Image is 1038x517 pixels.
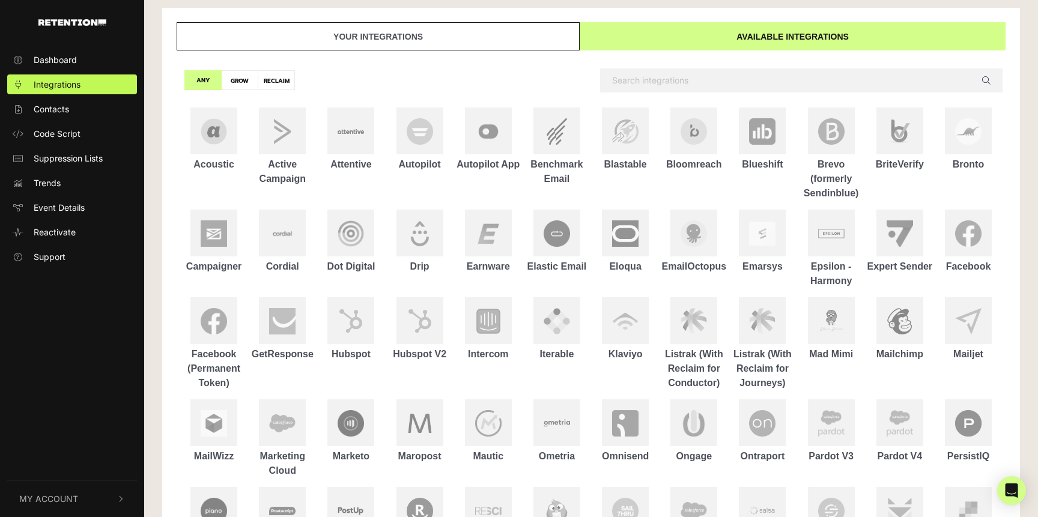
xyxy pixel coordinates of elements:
img: Bloomreach [681,118,707,145]
div: Mailjet [934,347,1003,361]
span: Code Script [34,127,80,140]
img: Ontraport [749,410,775,437]
a: Listrak (With Reclaim for Conductor) Listrak (With Reclaim for Conductor) [660,297,728,390]
div: EmailOctopus [660,259,728,274]
label: ANY [184,70,222,90]
a: Support [7,247,137,267]
div: Blastable [591,157,660,172]
a: Blueshift Blueshift [728,107,797,172]
div: Open Intercom Messenger [997,476,1026,505]
img: Omnisend [612,410,639,437]
a: Bronto Bronto [934,107,1003,172]
span: Dashboard [34,53,77,66]
a: Mad Mimi Mad Mimi [797,297,866,361]
a: Elastic Email Elastic Email [523,210,591,274]
a: Cordial Cordial [248,210,317,274]
div: Iterable [523,347,591,361]
button: My Account [7,480,137,517]
a: Omnisend Omnisend [591,399,660,464]
a: Blastable Blastable [591,107,660,172]
label: GROW [221,70,258,90]
img: Epsilon - Harmony [818,229,845,238]
a: Klaviyo Klaviyo [591,297,660,361]
a: Dashboard [7,50,137,70]
a: Attentive Attentive [317,107,385,172]
div: Eloqua [591,259,660,274]
a: Drip Drip [386,210,454,274]
a: Acoustic Acoustic [180,107,248,172]
img: Iterable [544,308,570,334]
img: Elastic Email [544,220,570,247]
span: Support [34,250,65,263]
div: Autopilot [386,157,454,172]
div: Mailchimp [866,347,934,361]
div: BriteVerify [866,157,934,172]
a: Event Details [7,198,137,217]
span: Reactivate [34,226,76,238]
a: Ontraport Ontraport [728,399,797,464]
img: Mautic [475,410,502,437]
img: GetResponse [269,308,296,334]
span: Contacts [34,103,69,115]
a: Marketing Cloud Marketing Cloud [248,399,317,478]
a: Earnware Earnware [454,210,523,274]
img: Emarsys [749,222,775,246]
img: Intercom [475,308,502,334]
img: Retention Science [475,507,502,515]
a: Contacts [7,99,137,119]
div: Acoustic [180,157,248,172]
a: Ometria Ometria [523,399,591,464]
img: Attentive [338,129,364,134]
img: EmailOctopus [681,220,707,247]
a: Campaigner Campaigner [180,210,248,274]
div: PersistIQ [934,449,1003,464]
div: Facebook (Permanent Token) [180,347,248,390]
img: Cordial [269,220,296,247]
img: BriteVerify [887,118,913,145]
img: Mailchimp [887,308,913,334]
div: Listrak (With Reclaim for Journeys) [728,347,797,390]
img: Hubspot [338,308,364,334]
div: Cordial [248,259,317,274]
img: Acoustic [201,118,227,145]
div: Maropost [386,449,454,464]
img: Post Up [338,507,364,515]
div: Benchmark Email [523,157,591,186]
img: Blueshift [749,118,775,145]
div: Autopilot App [454,157,523,172]
div: Listrak (With Reclaim for Conductor) [660,347,728,390]
div: Epsilon - Harmony [797,259,866,288]
div: Drip [386,259,454,274]
a: Pardot V4 Pardot V4 [866,399,934,464]
div: Earnware [454,259,523,274]
a: Hubspot V2 Hubspot V2 [386,297,454,361]
div: Blueshift [728,157,797,172]
a: Trends [7,173,137,193]
a: Bloomreach Bloomreach [660,107,728,172]
img: Retention.com [38,19,106,26]
img: Active Campaign [269,118,296,145]
img: Brevo (formerly Sendinblue) [818,118,845,145]
img: Ometria [544,416,570,430]
a: Facebook (Permanent Token) Facebook (Permanent Token) [180,297,248,390]
a: Available integrations [580,22,1006,50]
span: Suppression Lists [34,152,103,165]
img: Autopilot App [475,118,502,145]
div: Active Campaign [248,157,317,186]
img: Ongage [681,410,707,437]
img: Mailjet [955,308,982,334]
span: Integrations [34,78,80,91]
a: Eloqua Eloqua [591,210,660,274]
img: Klaviyo [612,308,639,334]
div: Ometria [523,449,591,464]
a: Active Campaign Active Campaign [248,107,317,186]
div: Brevo (formerly Sendinblue) [797,157,866,201]
a: Suppression Lists [7,148,137,168]
a: Your integrations [177,22,580,50]
div: Ontraport [728,449,797,464]
a: Marketo Marketo [317,399,385,464]
a: Facebook Facebook [934,210,1003,274]
div: Hubspot V2 [386,347,454,361]
div: MailWizz [180,449,248,464]
img: Campaigner [201,220,227,247]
